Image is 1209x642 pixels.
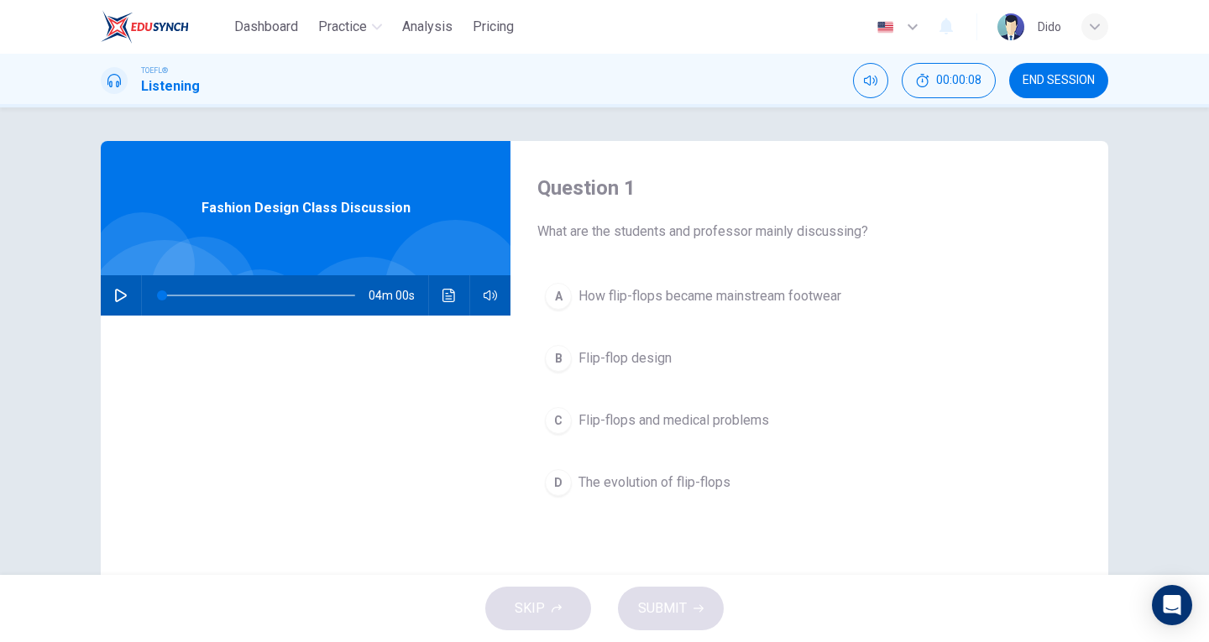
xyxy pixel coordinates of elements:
[997,13,1024,40] img: Profile picture
[578,472,730,493] span: The evolution of flip-flops
[537,222,1081,242] span: What are the students and professor mainly discussing?
[369,275,428,316] span: 04m 00s
[101,10,189,44] img: EduSynch logo
[201,198,411,218] span: Fashion Design Class Discussion
[228,12,305,42] button: Dashboard
[318,17,367,37] span: Practice
[578,348,672,368] span: Flip-flop design
[1023,74,1095,87] span: END SESSION
[537,462,1081,504] button: DThe evolution of flip-flops
[141,65,168,76] span: TOEFL®
[545,469,572,496] div: D
[473,17,514,37] span: Pricing
[537,175,1081,201] h4: Question 1
[902,63,996,98] div: Hide
[402,17,453,37] span: Analysis
[1152,585,1192,625] div: Open Intercom Messenger
[545,407,572,434] div: C
[311,12,389,42] button: Practice
[545,345,572,372] div: B
[537,275,1081,317] button: AHow flip-flops became mainstream footwear
[101,10,228,44] a: EduSynch logo
[395,12,459,42] button: Analysis
[141,76,200,97] h1: Listening
[234,17,298,37] span: Dashboard
[436,275,463,316] button: Click to see the audio transcription
[936,74,981,87] span: 00:00:08
[875,21,896,34] img: en
[902,63,996,98] button: 00:00:08
[1038,17,1061,37] div: Dido
[853,63,888,98] div: Mute
[466,12,521,42] button: Pricing
[537,337,1081,379] button: BFlip-flop design
[537,399,1081,441] button: CFlip-flops and medical problems
[578,286,841,306] span: How flip-flops became mainstream footwear
[1009,63,1108,98] button: END SESSION
[545,283,572,310] div: A
[578,410,769,431] span: Flip-flops and medical problems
